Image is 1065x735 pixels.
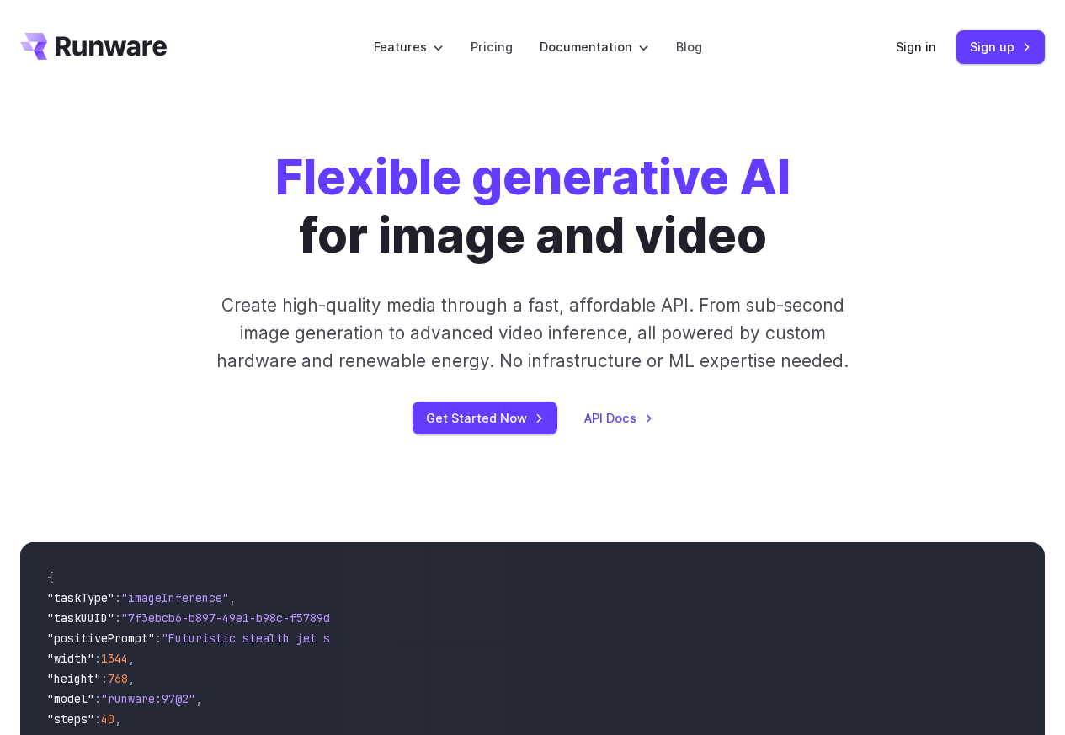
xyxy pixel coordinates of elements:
span: , [229,590,236,605]
span: "height" [47,671,101,686]
span: 1344 [101,651,128,666]
span: 768 [108,671,128,686]
span: : [114,590,121,605]
a: Get Started Now [413,402,557,434]
a: API Docs [584,408,653,428]
p: Create high-quality media through a fast, affordable API. From sub-second image generation to adv... [205,291,860,375]
span: , [128,671,135,686]
span: "steps" [47,711,94,727]
strong: Flexible generative AI [275,147,791,206]
label: Documentation [540,37,649,56]
a: Pricing [471,37,513,56]
span: "model" [47,691,94,706]
span: "taskType" [47,590,114,605]
span: "imageInference" [121,590,229,605]
span: "width" [47,651,94,666]
span: "taskUUID" [47,610,114,626]
a: Go to / [20,33,167,60]
span: : [94,691,101,706]
span: 40 [101,711,114,727]
span: "7f3ebcb6-b897-49e1-b98c-f5789d2d40d7" [121,610,377,626]
label: Features [374,37,444,56]
span: : [114,610,121,626]
span: "Futuristic stealth jet streaking through a neon-lit cityscape with glowing purple exhaust" [162,631,775,646]
span: { [47,570,54,585]
span: "runware:97@2" [101,691,195,706]
span: : [101,671,108,686]
span: , [128,651,135,666]
h1: for image and video [275,148,791,264]
span: : [94,711,101,727]
a: Sign in [896,37,936,56]
span: , [114,711,121,727]
span: : [94,651,101,666]
a: Blog [676,37,702,56]
span: "positivePrompt" [47,631,155,646]
span: , [195,691,202,706]
span: : [155,631,162,646]
a: Sign up [956,30,1045,63]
